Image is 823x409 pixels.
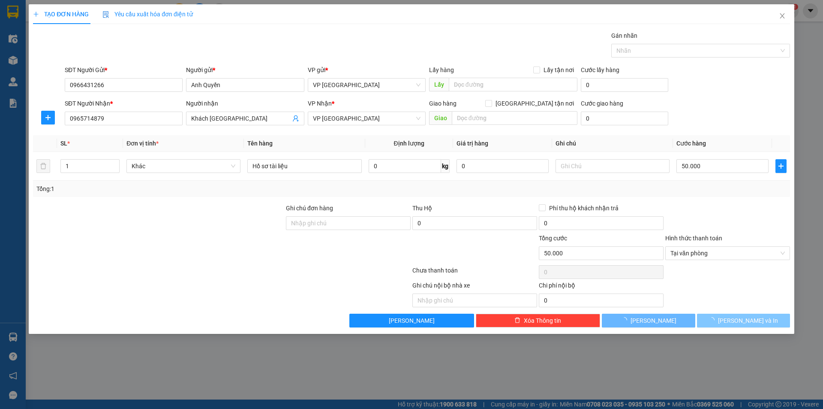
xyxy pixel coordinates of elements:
[412,205,432,212] span: Thu Hộ
[389,316,435,325] span: [PERSON_NAME]
[292,115,299,122] span: user-add
[65,65,183,75] div: SĐT Người Gửi
[581,67,619,73] label: Cước lấy hàng
[102,11,193,18] span: Yêu cầu xuất hóa đơn điện tử
[546,203,622,213] span: Phí thu hộ khách nhận trả
[33,11,39,17] span: plus
[132,160,235,173] span: Khác
[308,100,332,107] span: VP Nhận
[457,159,549,173] input: 0
[411,266,538,281] div: Chưa thanh toán
[452,111,577,125] input: Dọc đường
[670,247,785,260] span: Tại văn phòng
[36,184,318,194] div: Tổng: 1
[286,216,411,230] input: Ghi chú đơn hàng
[313,112,421,125] span: VP Đà Nẵng
[247,159,361,173] input: VD: Bàn, Ghế
[186,65,304,75] div: Người gửi
[611,32,637,39] label: Gán nhãn
[552,135,673,152] th: Ghi chú
[457,140,488,147] span: Giá trị hàng
[770,4,794,28] button: Close
[581,100,623,107] label: Cước giao hàng
[539,281,664,294] div: Chi phí nội bộ
[441,159,450,173] span: kg
[429,111,452,125] span: Giao
[676,140,706,147] span: Cước hàng
[349,314,474,327] button: [PERSON_NAME]
[429,67,454,73] span: Lấy hàng
[286,205,333,212] label: Ghi chú đơn hàng
[556,159,670,173] input: Ghi Chú
[412,281,537,294] div: Ghi chú nội bộ nhà xe
[449,78,577,91] input: Dọc đường
[308,65,426,75] div: VP gửi
[412,294,537,307] input: Nhập ghi chú
[65,99,183,108] div: SĐT Người Nhận
[581,78,668,92] input: Cước lấy hàng
[631,316,676,325] span: [PERSON_NAME]
[540,65,577,75] span: Lấy tận nơi
[718,316,778,325] span: [PERSON_NAME] và In
[33,11,89,18] span: TẠO ĐƠN HÀNG
[186,99,304,108] div: Người nhận
[36,159,50,173] button: delete
[581,112,668,125] input: Cước giao hàng
[524,316,561,325] span: Xóa Thông tin
[126,140,159,147] span: Đơn vị tính
[247,140,273,147] span: Tên hàng
[709,317,718,323] span: loading
[621,317,631,323] span: loading
[514,317,520,324] span: delete
[42,114,54,121] span: plus
[313,79,421,91] span: VP Ninh Bình
[602,314,695,327] button: [PERSON_NAME]
[697,314,790,327] button: [PERSON_NAME] và In
[429,78,449,91] span: Lấy
[539,235,567,242] span: Tổng cước
[41,111,55,124] button: plus
[102,11,109,18] img: icon
[429,100,457,107] span: Giao hàng
[665,235,722,242] label: Hình thức thanh toán
[776,163,786,170] span: plus
[394,140,424,147] span: Định lượng
[492,99,577,108] span: [GEOGRAPHIC_DATA] tận nơi
[60,140,67,147] span: SL
[476,314,601,327] button: deleteXóa Thông tin
[775,159,787,173] button: plus
[779,12,786,19] span: close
